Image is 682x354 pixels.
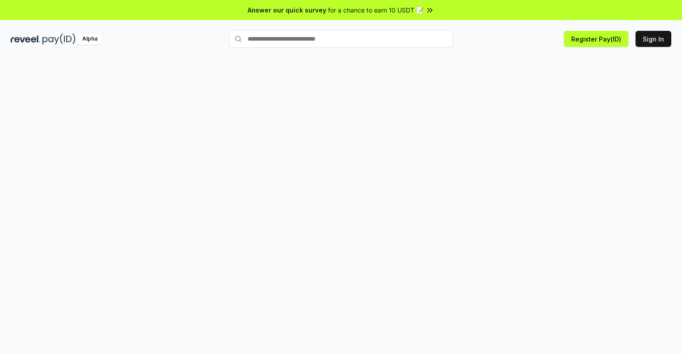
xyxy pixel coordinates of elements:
[77,33,102,45] div: Alpha
[11,33,41,45] img: reveel_dark
[328,5,424,15] span: for a chance to earn 10 USDT 📝
[248,5,326,15] span: Answer our quick survey
[564,31,628,47] button: Register Pay(ID)
[42,33,76,45] img: pay_id
[636,31,671,47] button: Sign In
